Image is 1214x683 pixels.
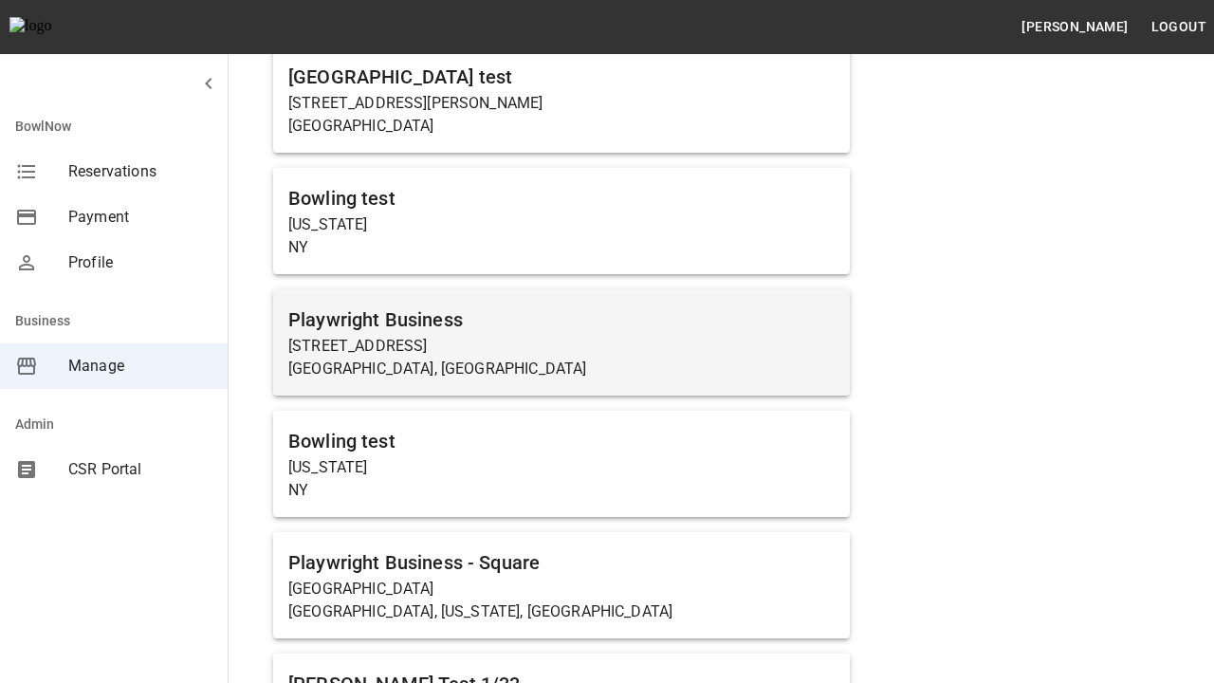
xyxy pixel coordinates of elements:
h6: Playwright Business - Square [288,547,835,578]
span: Payment [68,206,212,229]
h6: [GEOGRAPHIC_DATA] test [288,62,835,92]
h6: Playwright Business [288,305,835,335]
p: [US_STATE] [288,456,835,479]
span: Manage [68,355,212,378]
img: logo [9,17,114,36]
button: [PERSON_NAME] [1014,9,1135,45]
p: [GEOGRAPHIC_DATA], [GEOGRAPHIC_DATA] [288,358,835,380]
p: [GEOGRAPHIC_DATA] [288,578,835,600]
p: [STREET_ADDRESS] [288,335,835,358]
span: CSR Portal [68,458,212,481]
p: [GEOGRAPHIC_DATA] [288,115,835,138]
p: NY [288,479,835,502]
button: Logout [1144,9,1214,45]
p: [STREET_ADDRESS][PERSON_NAME] [288,92,835,115]
span: Reservations [68,160,212,183]
h6: Bowling test [288,183,835,213]
h6: Bowling test [288,426,835,456]
p: NY [288,236,835,259]
p: [GEOGRAPHIC_DATA], [US_STATE], [GEOGRAPHIC_DATA] [288,600,835,623]
span: Profile [68,251,212,274]
p: [US_STATE] [288,213,835,236]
